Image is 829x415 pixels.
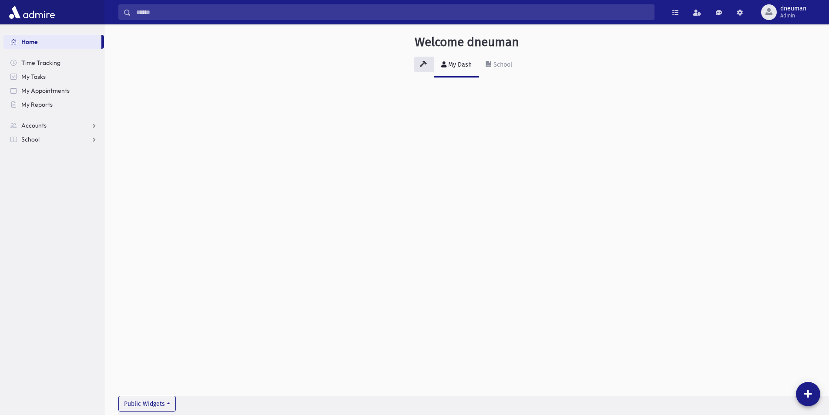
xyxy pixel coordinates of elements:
a: Accounts [3,118,104,132]
a: School [3,132,104,146]
input: Search [131,4,654,20]
h3: Welcome dneuman [415,35,519,50]
span: My Reports [21,101,53,108]
div: School [492,61,512,68]
a: My Tasks [3,70,104,84]
button: Public Widgets [118,396,176,412]
span: Accounts [21,121,47,129]
div: My Dash [446,61,472,68]
span: My Appointments [21,87,70,94]
span: dneuman [780,5,806,12]
a: My Reports [3,98,104,111]
span: School [21,135,40,143]
img: AdmirePro [7,3,57,21]
a: My Dash [434,53,479,78]
a: Time Tracking [3,56,104,70]
span: Admin [780,12,806,19]
span: Home [21,38,38,46]
a: My Appointments [3,84,104,98]
a: School [479,53,519,78]
a: Home [3,35,101,49]
span: Time Tracking [21,59,60,67]
span: My Tasks [21,73,46,81]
